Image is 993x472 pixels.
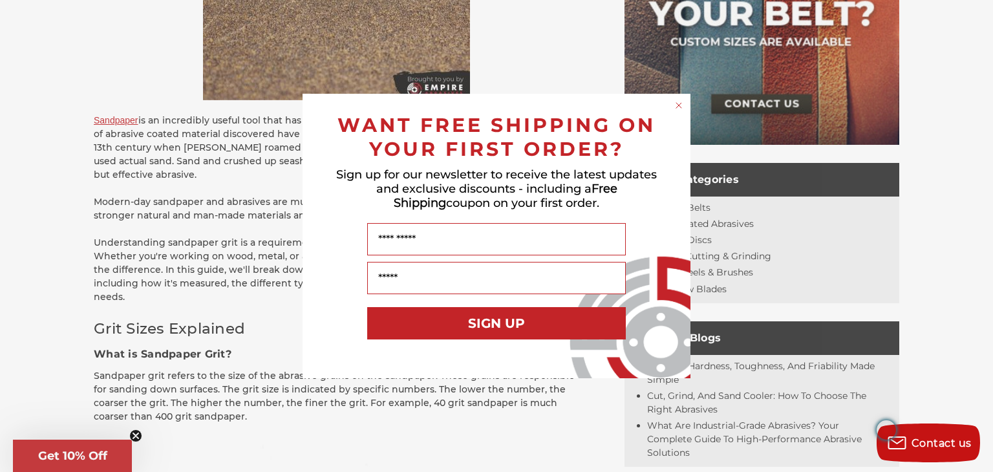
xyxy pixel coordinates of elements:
button: Close dialog [672,99,685,112]
span: WANT FREE SHIPPING ON YOUR FIRST ORDER? [337,113,656,161]
span: Free Shipping [394,182,617,210]
button: Contact us [877,424,980,462]
span: Sign up for our newsletter to receive the latest updates and exclusive discounts - including a co... [336,167,657,210]
button: SIGN UP [367,307,626,339]
span: Contact us [912,437,972,449]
